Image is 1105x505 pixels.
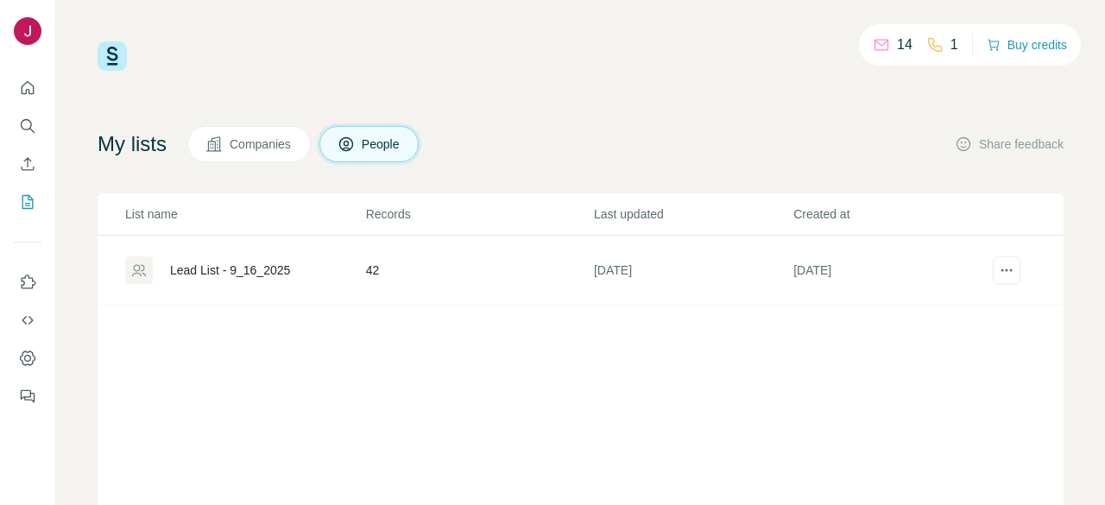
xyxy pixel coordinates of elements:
[594,205,792,223] p: Last updated
[14,305,41,336] button: Use Surfe API
[230,136,293,153] span: Companies
[14,267,41,298] button: Use Surfe on LinkedIn
[14,110,41,142] button: Search
[14,73,41,104] button: Quick start
[14,148,41,180] button: Enrich CSV
[897,35,912,55] p: 14
[170,262,290,279] div: Lead List - 9_16_2025
[14,186,41,218] button: My lists
[792,236,992,306] td: [DATE]
[98,130,167,158] h4: My lists
[14,17,41,45] img: Avatar
[993,256,1020,284] button: actions
[98,41,127,71] img: Surfe Logo
[955,136,1064,153] button: Share feedback
[950,35,958,55] p: 1
[362,136,401,153] span: People
[14,343,41,374] button: Dashboard
[14,381,41,412] button: Feedback
[366,205,592,223] p: Records
[987,33,1067,57] button: Buy credits
[593,236,792,306] td: [DATE]
[125,205,364,223] p: List name
[365,236,593,306] td: 42
[793,205,991,223] p: Created at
